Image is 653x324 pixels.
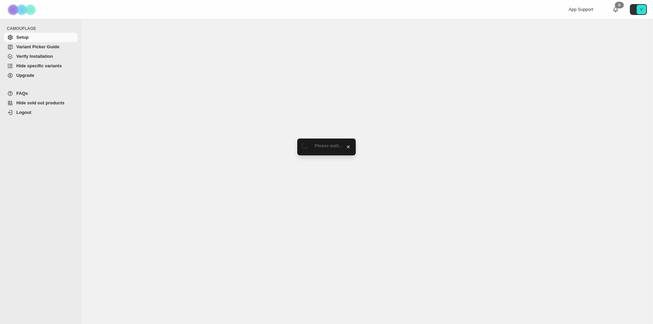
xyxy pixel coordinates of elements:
[569,7,593,12] span: App Support
[640,7,643,12] text: V
[16,63,62,68] span: Hide specific variants
[16,100,65,105] span: Hide sold out products
[16,54,53,59] span: Verify Installation
[4,89,78,98] a: FAQs
[16,91,28,96] span: FAQs
[4,71,78,80] a: Upgrade
[4,61,78,71] a: Hide specific variants
[16,35,29,40] span: Setup
[4,98,78,108] a: Hide sold out products
[4,33,78,42] a: Setup
[612,6,619,13] a: 0
[4,52,78,61] a: Verify Installation
[315,143,342,148] span: Please wait...
[5,0,39,19] img: Camouflage
[7,26,78,31] span: CAMOUFLAGE
[16,110,31,115] span: Logout
[4,42,78,52] a: Variant Picker Guide
[16,44,59,49] span: Variant Picker Guide
[630,4,647,15] button: Avatar with initials V
[637,5,646,14] span: Avatar with initials V
[16,73,34,78] span: Upgrade
[615,2,624,8] div: 0
[4,108,78,117] a: Logout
